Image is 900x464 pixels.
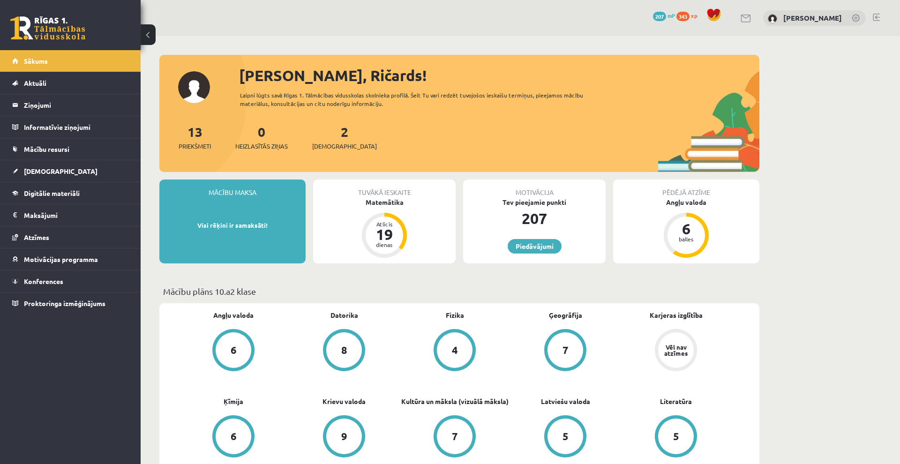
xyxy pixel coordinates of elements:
[24,167,97,175] span: [DEMOGRAPHIC_DATA]
[452,431,458,442] div: 7
[463,197,606,207] div: Tev pieejamie punkti
[179,142,211,151] span: Priekšmeti
[24,94,129,116] legend: Ziņojumi
[12,50,129,72] a: Sākums
[330,310,358,320] a: Datorika
[231,345,237,355] div: 6
[663,344,689,356] div: Vēl nav atzīmes
[399,329,510,373] a: 4
[660,397,692,406] a: Literatūra
[178,329,289,373] a: 6
[691,12,697,19] span: xp
[179,123,211,151] a: 13Priekšmeti
[213,310,254,320] a: Angļu valoda
[12,204,129,226] a: Maksājumi
[235,123,288,151] a: 0Neizlasītās ziņas
[676,12,690,21] span: 343
[12,94,129,116] a: Ziņojumi
[24,255,98,263] span: Motivācijas programma
[370,227,398,242] div: 19
[510,415,621,459] a: 5
[178,415,289,459] a: 6
[12,138,129,160] a: Mācību resursi
[289,415,399,459] a: 9
[370,221,398,227] div: Atlicis
[313,197,456,259] a: Matemātika Atlicis 19 dienas
[313,180,456,197] div: Tuvākā ieskaite
[541,397,590,406] a: Latviešu valoda
[399,415,510,459] a: 7
[239,64,759,87] div: [PERSON_NAME], Ričards!
[12,116,129,138] a: Informatīvie ziņojumi
[613,197,759,207] div: Angļu valoda
[24,189,80,197] span: Digitālie materiāli
[24,57,48,65] span: Sākums
[12,182,129,204] a: Digitālie materiāli
[24,277,63,285] span: Konferences
[446,310,464,320] a: Fizika
[24,299,105,307] span: Proktoringa izmēģinājums
[12,226,129,248] a: Atzīmes
[289,329,399,373] a: 8
[452,345,458,355] div: 4
[621,329,731,373] a: Vēl nav atzīmes
[508,239,562,254] a: Piedāvājumi
[164,221,301,230] p: Visi rēķini ir samaksāti!
[24,79,46,87] span: Aktuāli
[463,180,606,197] div: Motivācija
[613,180,759,197] div: Pēdējā atzīme
[235,142,288,151] span: Neizlasītās ziņas
[653,12,675,19] a: 207 mP
[12,72,129,94] a: Aktuāli
[24,233,49,241] span: Atzīmes
[163,285,756,298] p: Mācību plāns 10.a2 klase
[322,397,366,406] a: Krievu valoda
[12,270,129,292] a: Konferences
[341,431,347,442] div: 9
[313,197,456,207] div: Matemātika
[12,248,129,270] a: Motivācijas programma
[12,160,129,182] a: [DEMOGRAPHIC_DATA]
[312,142,377,151] span: [DEMOGRAPHIC_DATA]
[673,431,679,442] div: 5
[341,345,347,355] div: 8
[231,431,237,442] div: 6
[562,431,569,442] div: 5
[312,123,377,151] a: 2[DEMOGRAPHIC_DATA]
[650,310,703,320] a: Karjeras izglītība
[24,204,129,226] legend: Maksājumi
[401,397,509,406] a: Kultūra un māksla (vizuālā māksla)
[768,14,777,23] img: Ričards Munde
[24,145,69,153] span: Mācību resursi
[24,116,129,138] legend: Informatīvie ziņojumi
[783,13,842,22] a: [PERSON_NAME]
[510,329,621,373] a: 7
[672,221,700,236] div: 6
[613,197,759,259] a: Angļu valoda 6 balles
[549,310,582,320] a: Ģeogrāfija
[10,16,85,40] a: Rīgas 1. Tālmācības vidusskola
[370,242,398,247] div: dienas
[159,180,306,197] div: Mācību maksa
[12,292,129,314] a: Proktoringa izmēģinājums
[224,397,243,406] a: Ķīmija
[463,207,606,230] div: 207
[676,12,702,19] a: 343 xp
[667,12,675,19] span: mP
[240,91,600,108] div: Laipni lūgts savā Rīgas 1. Tālmācības vidusskolas skolnieka profilā. Šeit Tu vari redzēt tuvojošo...
[562,345,569,355] div: 7
[653,12,666,21] span: 207
[672,236,700,242] div: balles
[621,415,731,459] a: 5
